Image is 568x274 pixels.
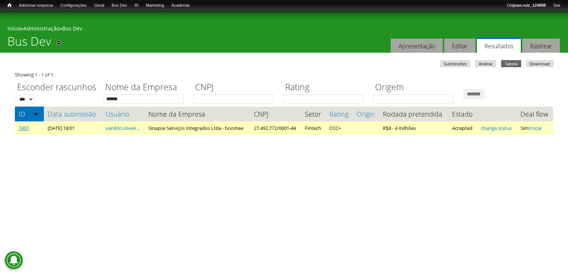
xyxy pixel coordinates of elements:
a: RI [131,2,142,9]
a: Início [4,2,15,9]
label: Nome da Empresa [103,81,188,94]
div: Showing 1 - 1 of 1. [15,71,553,78]
td: Sim [517,121,553,135]
td: R$3 - 4 milhões [379,121,448,135]
a: ID [19,110,40,118]
a: Geral [90,2,108,9]
a: Data submissão [48,110,98,118]
a: Resultados [477,37,521,53]
a: Marketing [142,2,168,9]
a: Submissões [440,60,470,67]
label: CNPJ [193,81,278,94]
a: change status [481,125,512,131]
td: Accepted [448,121,477,135]
label: Esconder rascunhos [15,81,99,94]
a: Academia [168,2,193,9]
th: Setor [301,107,326,121]
a: trocar [529,125,542,131]
a: vanildo.oliveir... [106,125,140,131]
a: Tabela [501,60,521,67]
a: 7491 [19,125,29,131]
a: Configurações [57,2,91,9]
th: CNPJ [250,107,301,121]
td: [DATE] 18:01 [44,121,102,135]
h1: Bus Dev [7,34,51,53]
a: Bus Dev [62,25,82,32]
span: Início [7,3,12,8]
th: Deal flow [517,107,553,121]
a: Sair [549,2,564,9]
a: Apresentação [391,39,443,53]
a: Bus Dev [108,2,131,9]
label: Rating [283,81,368,94]
a: Rating [329,110,349,118]
a: Início [7,25,21,32]
th: Rodada pretendida [379,107,448,121]
th: Estado [448,107,477,121]
td: Sinapse Serviços Integrados Ltda - boomee [145,121,250,135]
img: ordem crescente [33,111,38,116]
a: Download [526,60,554,67]
div: » » [7,25,561,34]
a: Usuário [106,110,141,118]
a: Administração [23,25,59,32]
a: Análise [475,60,496,67]
a: Adicionar empresa [15,2,57,9]
td: Fintech [301,121,326,135]
td: CCC+ [326,121,353,135]
a: Editar [444,39,475,53]
th: Nome da Empresa [145,107,250,121]
td: 27.492.772/0001-44 [250,121,301,135]
strong: joao.ruiz_124888 [513,3,546,7]
a: Rastrear [522,39,560,53]
a: Origin [356,110,375,118]
a: Olájoao.ruiz_124888 [503,2,549,9]
label: Origem [373,81,458,94]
